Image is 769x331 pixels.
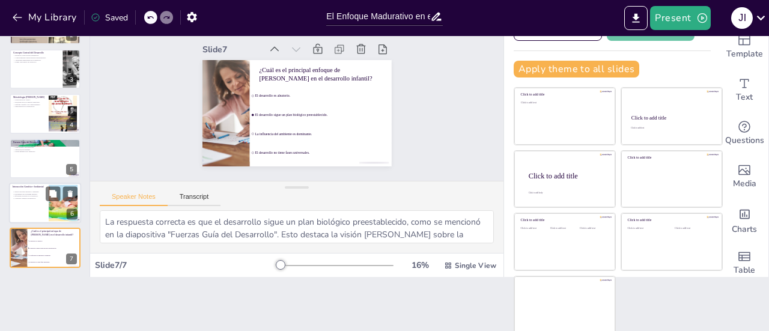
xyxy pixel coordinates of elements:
div: Click to add title [631,115,711,121]
p: Interacción entre genética y ambiente. [13,190,45,193]
button: Delete Slide [63,186,78,201]
span: Media [733,177,756,190]
p: ¿Cuál es el principal enfoque de [PERSON_NAME] en el desarrollo infantil? [31,230,77,237]
p: Patrón definido en el desarrollo. [13,150,77,153]
p: Observación de "suites". [13,99,45,102]
div: Click to add title [529,171,606,180]
div: Saved [91,12,128,23]
p: Dominancia del programa genético. [13,193,45,195]
p: Metodología [PERSON_NAME] [13,96,45,99]
div: Add text boxes [720,68,768,112]
div: Click to add title [521,93,607,97]
span: Single View [455,261,496,270]
span: El desarrollo es aleatorio. [255,85,388,117]
span: El desarrollo sigue un plan biológico preestablecido. [252,104,384,136]
button: Duplicate Slide [46,186,60,201]
p: Importancia de la observación. [13,106,45,108]
p: Desarrollo como proceso madurativo. [13,54,59,56]
input: Insert title [326,8,430,25]
div: 7 [66,254,77,264]
p: Enfoque científico del comportamiento. [13,103,45,106]
span: Text [736,91,753,104]
textarea: La respuesta correcta es que el desarrollo sigue un plan biológico preestablecido, como se mencio... [100,210,494,243]
div: Click to add text [521,227,548,230]
p: Variaciones individuales en el desarrollo. [13,59,59,61]
p: Influencia del ambiente. [13,148,77,151]
div: Click to add text [675,227,713,230]
button: Present [650,6,710,30]
div: 5 [66,164,77,175]
p: Descripción de la conducta observable. [13,102,45,104]
div: Click to add text [550,227,577,230]
p: Influencias externas en el desarrollo. [13,195,45,198]
button: Apply theme to all slides [514,61,639,77]
div: 3 [10,49,81,89]
p: Etapas observables del desarrollo. [13,61,59,63]
p: Plan biológico preestablecido. [13,146,77,148]
div: Get real-time input from your audience [720,112,768,155]
div: Add ready made slides [720,25,768,68]
button: My Library [9,8,82,27]
div: Click to add text [580,227,607,230]
button: Speaker Notes [100,193,168,206]
div: Click to add text [631,127,711,129]
div: 4 [66,120,77,130]
p: Concepto Central del Desarrollo [13,51,59,55]
button: Export to PowerPoint [624,6,648,30]
div: Click to add text [628,227,666,230]
div: Add a table [720,241,768,285]
span: La influencia del ambiente es dominante. [248,123,380,154]
button: Transcript [168,193,221,206]
button: J I [731,6,753,30]
div: Click to add title [628,156,714,160]
span: Questions [725,134,764,147]
span: El desarrollo no tiene fases universales. [29,262,80,263]
div: 6 [9,183,81,223]
p: Fuerzas internas guían el desarrollo. [13,144,77,146]
p: Contextos variados de desarrollo. [13,197,45,199]
div: 3 [66,74,77,85]
div: 6 [67,208,78,219]
div: Click to add body [529,191,604,193]
div: Click to add title [521,218,607,222]
span: El desarrollo no tiene fases universales. [244,141,377,173]
div: 16 % [406,260,434,271]
p: Fuerzas Guía del Desarrollo [13,141,77,144]
div: J I [731,7,753,29]
span: La influencia del ambiente es dominante. [29,255,80,256]
span: El desarrollo es aleatorio. [29,240,80,241]
p: ¿Cuál es el principal enfoque de [PERSON_NAME] en el desarrollo infantil? [263,58,386,101]
div: 5 [10,139,81,178]
div: 7 [10,228,81,267]
div: Click to add title [628,218,714,222]
div: 4 [10,94,81,133]
div: Click to add text [521,102,607,105]
p: Comportamiento genéticamente predeterminado. [13,56,59,59]
span: Template [726,47,763,61]
p: Interacción Genético-Ambiental [13,185,45,189]
span: Table [734,264,755,277]
span: El desarrollo sigue un plan biológico preestablecido. [29,247,80,249]
div: Slide 7 / 7 [95,260,278,271]
span: Charts [732,223,757,236]
div: Add images, graphics, shapes or video [720,155,768,198]
div: Slide 7 [213,25,273,49]
div: Add charts and graphs [720,198,768,241]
